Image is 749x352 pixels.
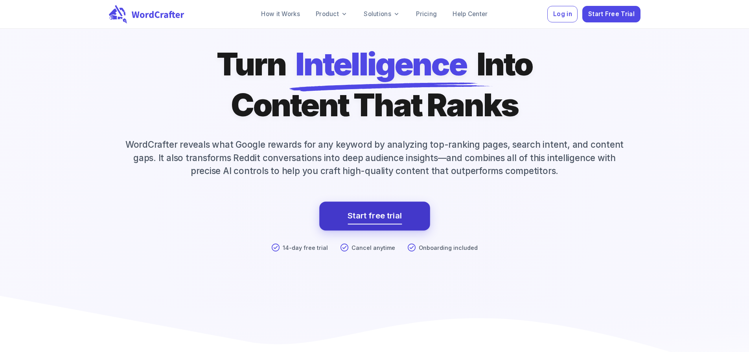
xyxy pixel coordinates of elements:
[319,202,430,230] a: Start free trial
[419,244,478,252] p: Onboarding included
[553,9,572,20] span: Log in
[547,6,578,23] button: Log in
[295,44,467,84] span: Intelligence
[588,9,635,20] span: Start Free Trial
[109,138,640,178] p: WordCrafter reveals what Google rewards for any keyword by analyzing top-ranking pages, search in...
[283,244,328,252] p: 14-day free trial
[410,6,443,22] a: Pricing
[217,44,532,125] h1: Turn Into Content That Ranks
[357,6,407,22] a: Solutions
[351,244,395,252] p: Cancel anytime
[446,6,494,22] a: Help Center
[255,6,306,22] a: How it Works
[582,6,640,23] button: Start Free Trial
[309,6,354,22] a: Product
[348,209,402,223] a: Start free trial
